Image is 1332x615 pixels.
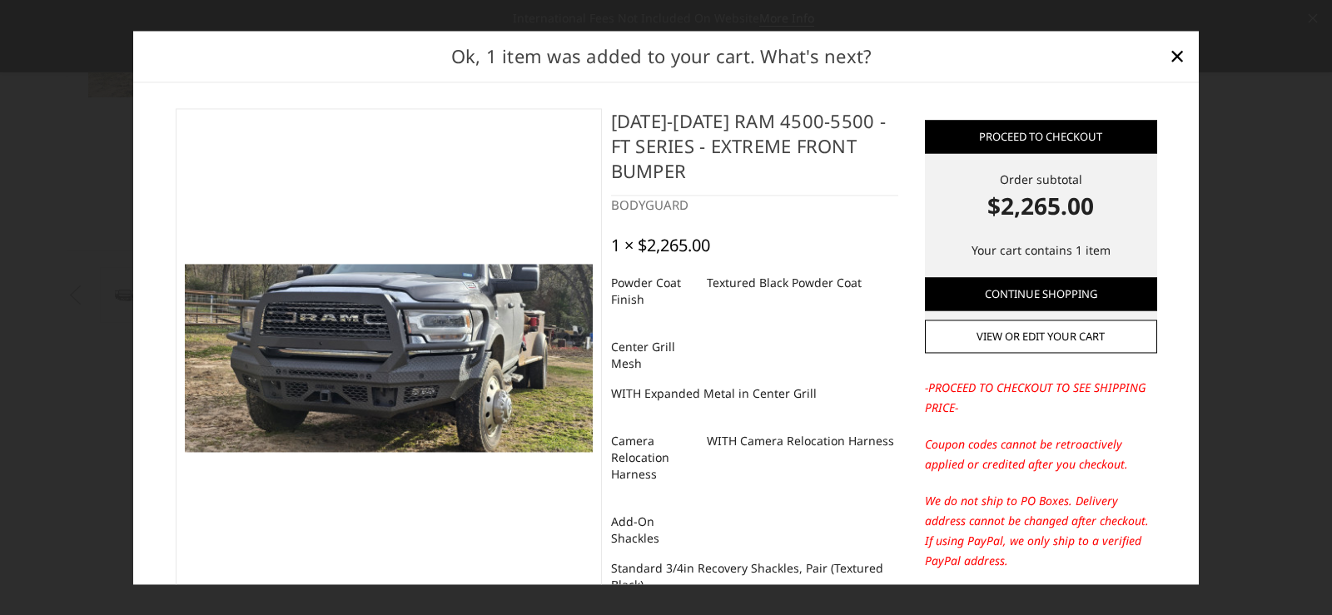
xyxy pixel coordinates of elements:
dd: WITH Expanded Metal in Center Grill [611,379,817,409]
p: Coupon codes cannot be retroactively applied or credited after you checkout. [925,434,1157,474]
a: Continue Shopping [925,277,1157,310]
dt: Center Grill Mesh [611,332,694,379]
strong: $2,265.00 [925,188,1157,223]
dd: Standard 3/4in Recovery Shackles, Pair (Textured Black) [611,553,898,600]
h4: [DATE]-[DATE] Ram 4500-5500 - FT Series - Extreme Front Bumper [611,108,898,196]
div: BODYGUARD [611,196,898,215]
a: Close [1164,43,1190,70]
p: Your cart contains 1 item [925,241,1157,260]
h2: Ok, 1 item was added to your cart. What's next? [160,42,1164,70]
dd: WITH Camera Relocation Harness [707,426,894,456]
a: Proceed to checkout [925,120,1157,153]
p: -PROCEED TO CHECKOUT TO SEE SHIPPING PRICE- [925,378,1157,418]
div: Order subtotal [925,171,1157,223]
a: View or edit your cart [925,320,1157,353]
div: 1 × $2,265.00 [611,236,710,255]
dt: Add-On Shackles [611,507,694,553]
img: 2019-2025 Ram 4500-5500 - FT Series - Extreme Front Bumper [185,264,593,452]
p: We do not ship to PO Boxes. Delivery address cannot be changed after checkout. If using PayPal, w... [925,491,1157,571]
dd: Textured Black Powder Coat [707,268,862,298]
dt: Camera Relocation Harness [611,426,694,489]
span: × [1170,38,1185,74]
dt: Powder Coat Finish [611,268,694,315]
